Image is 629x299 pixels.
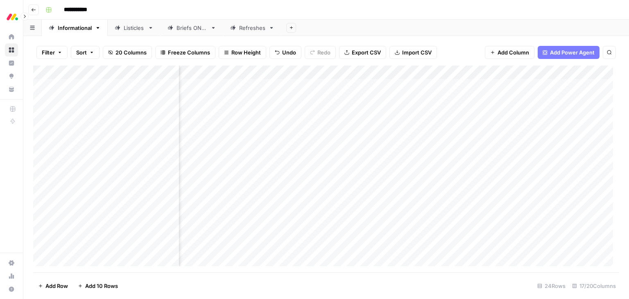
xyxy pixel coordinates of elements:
[282,48,296,57] span: Undo
[219,46,266,59] button: Row Height
[5,270,18,283] a: Usage
[223,20,281,36] a: Refreshes
[103,46,152,59] button: 20 Columns
[45,282,68,290] span: Add Row
[168,48,210,57] span: Freeze Columns
[71,46,100,59] button: Sort
[42,20,108,36] a: Informational
[5,283,18,296] button: Help + Support
[239,24,265,32] div: Refreshes
[155,46,215,59] button: Freeze Columns
[33,279,73,292] button: Add Row
[498,48,529,57] span: Add Column
[5,43,18,57] a: Browse
[5,70,18,83] a: Opportunities
[269,46,301,59] button: Undo
[339,46,386,59] button: Export CSV
[5,57,18,70] a: Insights
[5,30,18,43] a: Home
[485,46,534,59] button: Add Column
[161,20,223,36] a: Briefs ONLY
[352,48,381,57] span: Export CSV
[58,24,92,32] div: Informational
[389,46,437,59] button: Import CSV
[550,48,595,57] span: Add Power Agent
[36,46,68,59] button: Filter
[317,48,330,57] span: Redo
[231,48,261,57] span: Row Height
[73,279,123,292] button: Add 10 Rows
[115,48,147,57] span: 20 Columns
[124,24,145,32] div: Listicles
[5,7,18,27] button: Workspace: Monday.com
[5,9,20,24] img: Monday.com Logo
[176,24,207,32] div: Briefs ONLY
[569,279,619,292] div: 17/20 Columns
[5,256,18,270] a: Settings
[534,279,569,292] div: 24 Rows
[42,48,55,57] span: Filter
[76,48,87,57] span: Sort
[5,83,18,96] a: Your Data
[538,46,600,59] button: Add Power Agent
[402,48,432,57] span: Import CSV
[305,46,336,59] button: Redo
[85,282,118,290] span: Add 10 Rows
[108,20,161,36] a: Listicles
